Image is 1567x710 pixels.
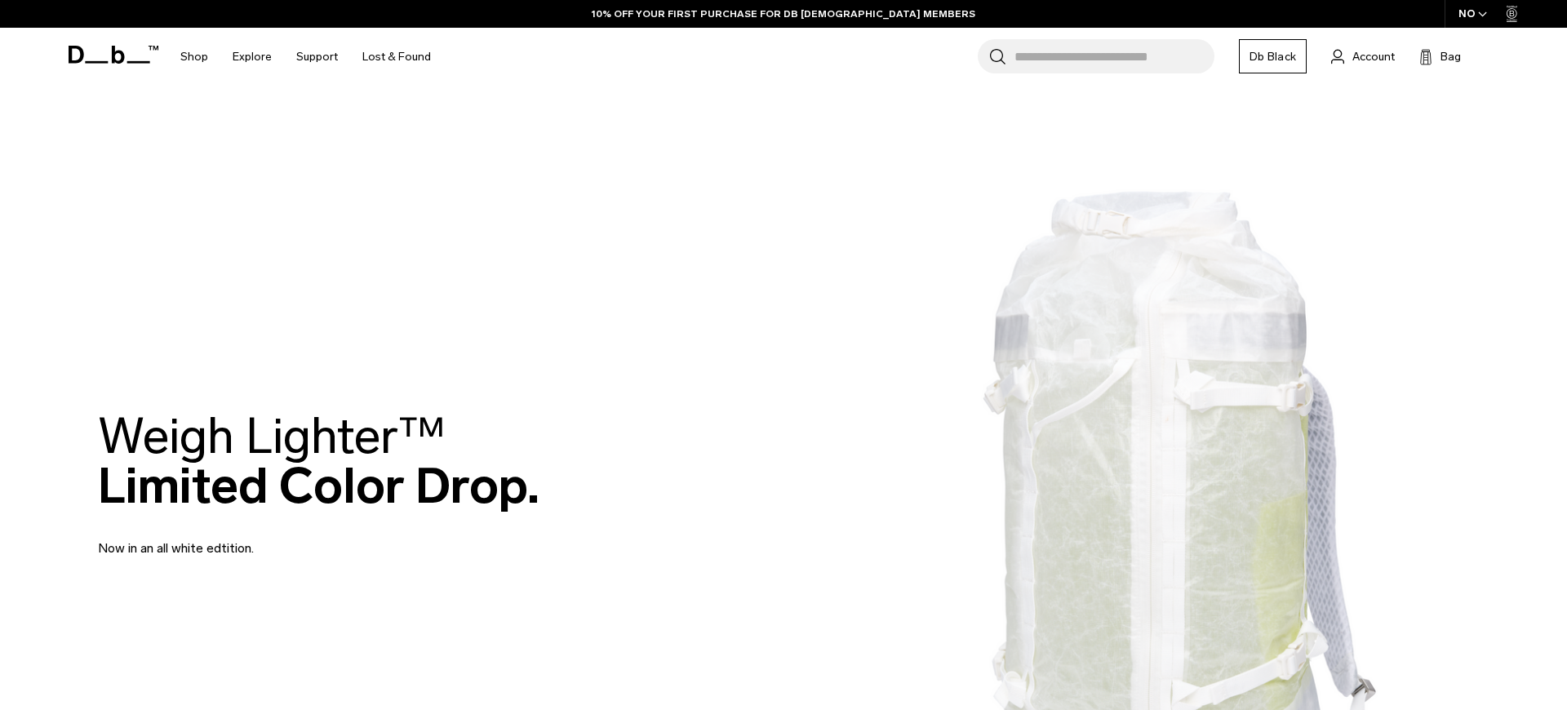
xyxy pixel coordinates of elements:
[1419,47,1461,66] button: Bag
[1239,39,1307,73] a: Db Black
[592,7,975,21] a: 10% OFF YOUR FIRST PURCHASE FOR DB [DEMOGRAPHIC_DATA] MEMBERS
[98,406,446,466] span: Weigh Lighter™
[1331,47,1395,66] a: Account
[1440,48,1461,65] span: Bag
[180,28,208,86] a: Shop
[98,411,539,511] h2: Limited Color Drop.
[98,519,490,558] p: Now in an all white edtition.
[1352,48,1395,65] span: Account
[362,28,431,86] a: Lost & Found
[168,28,443,86] nav: Main Navigation
[296,28,338,86] a: Support
[233,28,272,86] a: Explore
